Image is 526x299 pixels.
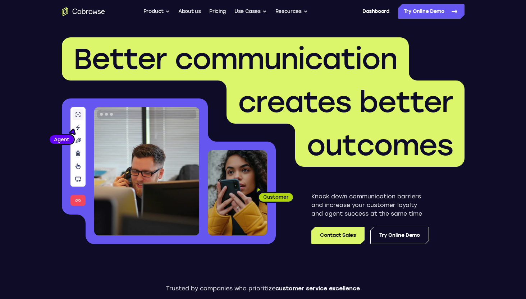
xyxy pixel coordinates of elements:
a: Contact Sales [311,227,364,244]
button: Product [143,4,170,19]
button: Use Cases [234,4,267,19]
img: A customer support agent talking on the phone [94,107,199,235]
a: Dashboard [362,4,389,19]
span: creates better [238,85,453,119]
span: Better communication [73,42,397,76]
a: Try Online Demo [370,227,429,244]
span: outcomes [307,128,453,162]
a: Go to the home page [62,7,105,16]
a: About us [178,4,201,19]
a: Pricing [209,4,226,19]
a: Try Online Demo [398,4,465,19]
img: A customer holding their phone [208,150,267,235]
button: Resources [275,4,308,19]
p: Knock down communication barriers and increase your customer loyalty and agent success at the sam... [311,192,429,218]
span: customer service excellence [275,285,360,292]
